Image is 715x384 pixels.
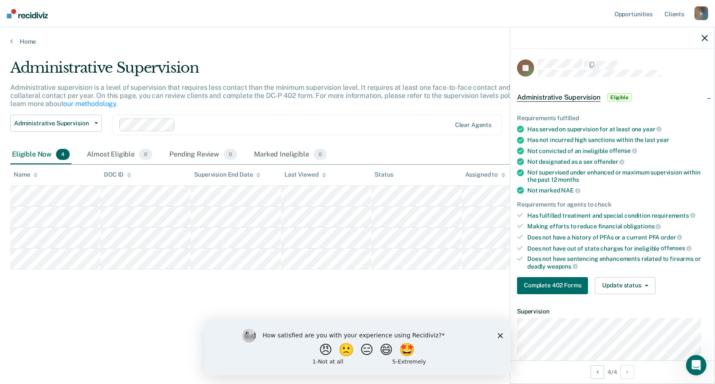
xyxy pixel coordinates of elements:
div: Making efforts to reduce financial [527,222,708,230]
div: Requirements for agents to check [517,201,708,208]
span: requirements [652,212,695,219]
div: Pending Review [168,145,239,164]
div: Not supervised under enhanced or maximum supervision within the past 12 [527,169,708,183]
div: Has not incurred high sanctions within the last [527,136,708,144]
button: Previous Opportunity [591,365,604,379]
div: Status [375,171,393,178]
span: 0 [313,149,327,160]
span: 0 [224,149,237,160]
div: Administrative Supervision [10,59,547,83]
iframe: Intercom live chat [686,355,706,375]
a: our methodology [63,100,116,108]
div: Requirements fulfilled [517,115,708,122]
span: NAE [561,187,580,194]
div: Name [14,171,38,178]
iframe: Survey by Kim from Recidiviz [204,320,511,375]
div: b [694,6,708,20]
div: Does not have a history of PFAs or a current PFA order [527,233,708,241]
div: Supervision End Date [194,171,260,178]
dt: Supervision [517,308,708,315]
div: Last Viewed [284,171,326,178]
div: Marked Ineligible [252,145,328,164]
span: offense [609,147,637,154]
div: Not marked [527,186,708,194]
div: 4 / 4 [510,360,715,383]
button: Update status [595,277,655,294]
div: Has fulfilled treatment and special condition [527,212,708,219]
span: 4 [56,149,70,160]
div: Almost Eligible [85,145,154,164]
span: Administrative Supervision [517,93,600,102]
span: year [643,126,662,133]
div: Not convicted of an ineligible [527,147,708,155]
div: Does not have sentencing enhancements related to firearms or deadly [527,255,708,270]
button: Next Opportunity [620,365,634,379]
span: Eligible [607,93,632,102]
p: Administrative supervision is a level of supervision that requires less contact than the minimum ... [10,83,540,108]
span: offender [594,158,625,165]
div: Eligible Now [10,145,71,164]
div: Assigned to [465,171,505,178]
div: DOC ID [104,171,131,178]
div: Does not have out of state charges for ineligible [527,245,708,252]
span: obligations [623,223,661,230]
div: Administrative SupervisionEligible [510,84,715,111]
span: months [558,176,579,183]
div: Has served on supervision for at least one [527,125,708,133]
a: Home [10,38,705,45]
a: Navigate to form link [517,277,591,294]
div: Not designated as a sex [527,158,708,165]
span: offenses [661,245,691,251]
img: Recidiviz [7,9,48,18]
button: Complete 402 Forms [517,277,588,294]
span: year [656,136,669,143]
span: Administrative Supervision [14,120,91,127]
span: weapons [547,263,578,270]
div: Clear agents [455,121,491,129]
span: 0 [139,149,152,160]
